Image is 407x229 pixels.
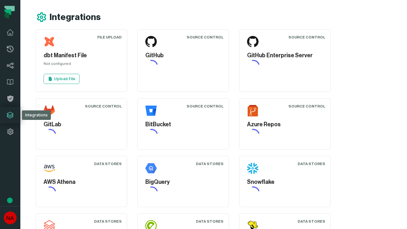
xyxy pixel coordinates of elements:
div: Not configured [44,61,119,69]
div: Source Control [288,104,325,109]
h5: Snowflake [247,178,323,186]
div: Data Stores [94,219,122,224]
h5: GitLab [44,120,119,129]
div: Tooltip anchor [7,198,13,203]
div: Data Stores [298,219,325,224]
h5: Azure Repos [247,120,323,129]
img: avatar of No Repos Account [4,212,17,224]
h1: Integrations [50,12,101,23]
img: GitLab [44,105,55,116]
div: Data Stores [298,161,325,166]
h5: AWS Athena [44,178,119,186]
div: Source Control [187,35,224,40]
img: Snowflake [247,163,259,174]
h5: BitBucket [145,120,221,129]
img: BitBucket [145,105,157,116]
img: GitHub Enterprise Server [247,36,259,47]
div: Source Control [187,104,224,109]
div: Integrations [22,110,51,120]
img: AWS Athena [44,163,55,174]
div: Source Control [85,104,122,109]
h5: GitHub [145,51,221,60]
div: Data Stores [94,161,122,166]
div: Source Control [288,35,325,40]
a: Upload File [44,74,79,84]
div: File Upload [97,35,122,40]
h5: BigQuery [145,178,221,186]
h5: GitHub Enterprise Server [247,51,323,60]
h5: dbt Manifest File [44,51,119,60]
img: Azure Repos [247,105,259,116]
img: GitHub [145,36,157,47]
img: BigQuery [145,163,157,174]
div: Data Stores [196,161,224,166]
img: dbt Manifest File [44,36,55,47]
div: Data Stores [196,219,224,224]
